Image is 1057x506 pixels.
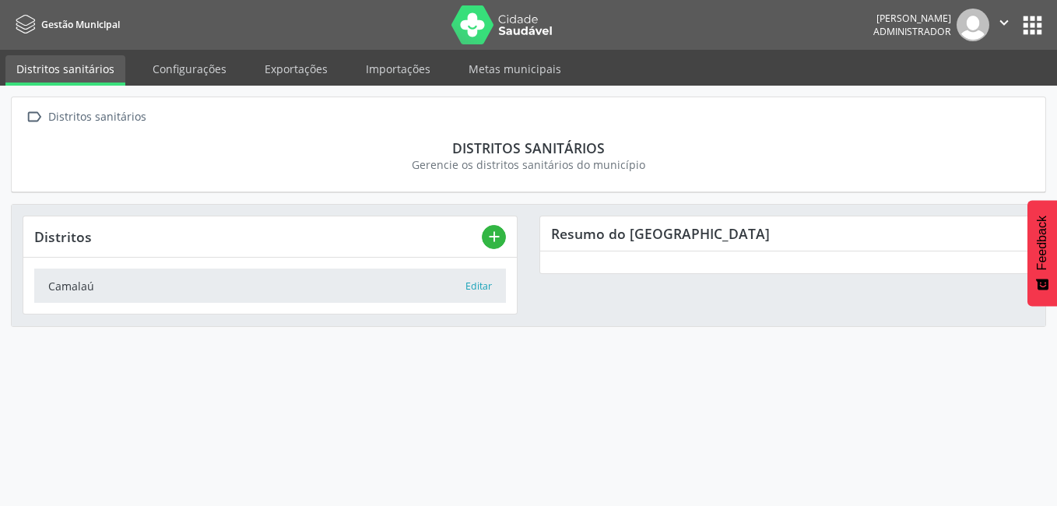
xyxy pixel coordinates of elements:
a:  Distritos sanitários [23,106,149,128]
button: Feedback - Mostrar pesquisa [1027,200,1057,306]
i: add [486,228,503,245]
div: Distritos sanitários [45,106,149,128]
a: Exportações [254,55,339,83]
a: Metas municipais [458,55,572,83]
div: Distritos [34,228,482,245]
div: Gerencie os distritos sanitários do município [33,156,1024,173]
a: Configurações [142,55,237,83]
span: Feedback [1035,216,1049,270]
div: Distritos sanitários [33,139,1024,156]
i:  [996,14,1013,31]
div: Resumo do [GEOGRAPHIC_DATA] [540,216,1034,251]
a: Camalaú Editar [34,269,506,302]
a: Gestão Municipal [11,12,120,37]
a: Distritos sanitários [5,55,125,86]
img: img [957,9,989,41]
button: apps [1019,12,1046,39]
div: Camalaú [48,278,465,294]
button: add [482,225,506,249]
a: Importações [355,55,441,83]
button:  [989,9,1019,41]
button: Editar [465,279,493,294]
i:  [23,106,45,128]
span: Gestão Municipal [41,18,120,31]
div: [PERSON_NAME] [873,12,951,25]
span: Administrador [873,25,951,38]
